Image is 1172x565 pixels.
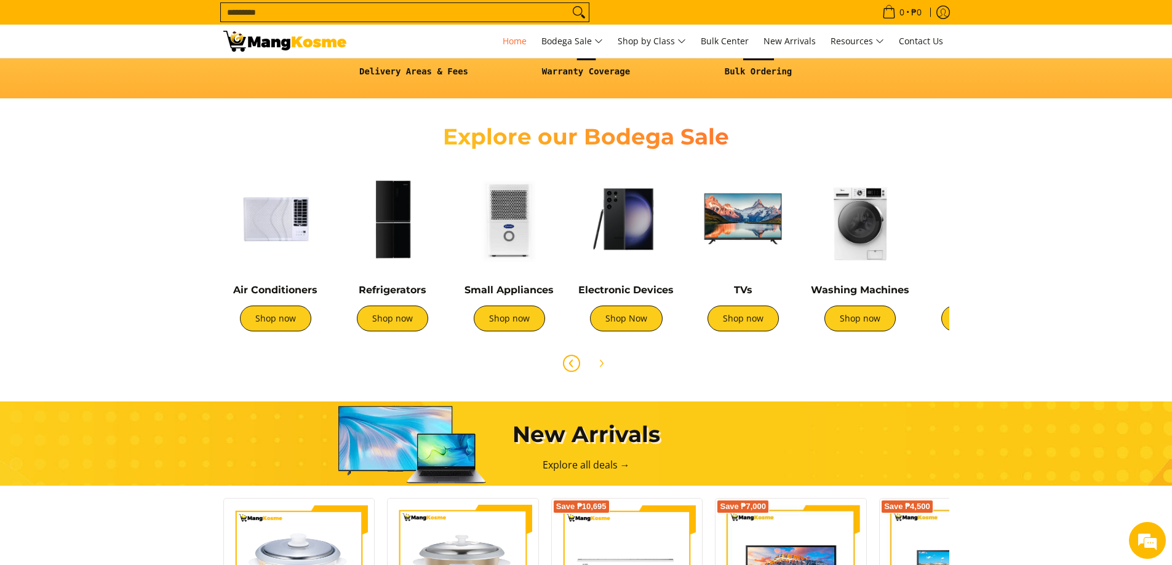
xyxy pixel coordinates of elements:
a: Explore all deals → [543,458,630,472]
a: Shop now [708,306,779,331]
span: Save ₱4,500 [884,503,930,510]
a: Shop Now [590,306,663,331]
a: Shop now [474,306,545,331]
em: Submit [180,379,223,395]
span: Bodega Sale [541,34,603,49]
span: • [879,6,925,19]
img: Small Appliances [457,167,562,271]
a: TVs [734,284,752,296]
img: Washing Machines [808,167,912,271]
textarea: Type your message and click 'Submit' [6,336,234,379]
a: Shop now [824,306,896,331]
a: Refrigerators [359,284,426,296]
a: Shop now [941,306,1013,331]
img: Electronic Devices [574,167,679,271]
a: Home [496,25,533,58]
span: Resources [831,34,884,49]
div: Leave a message [64,69,207,85]
span: We are offline. Please leave us a message. [26,155,215,279]
span: Save ₱10,695 [556,503,607,510]
a: Contact Us [893,25,949,58]
a: Bodega Sale [535,25,609,58]
nav: Main Menu [359,25,949,58]
a: Shop now [240,306,311,331]
a: Washing Machines [811,284,909,296]
img: Refrigerators [340,167,445,271]
div: Minimize live chat window [202,6,231,36]
a: Air Conditioners [233,284,317,296]
a: Small Appliances [464,284,554,296]
a: Shop by Class [612,25,692,58]
a: Resources [824,25,890,58]
button: Previous [558,350,585,377]
img: TVs [691,167,795,271]
button: Next [588,350,615,377]
span: Bulk Center [701,35,749,47]
span: ₱0 [909,8,923,17]
h2: Explore our Bodega Sale [408,123,765,151]
span: Home [503,35,527,47]
img: Cookers [925,167,1029,271]
a: New Arrivals [757,25,822,58]
span: Save ₱7,000 [720,503,766,510]
img: Air Conditioners [223,167,328,271]
a: Electronic Devices [578,284,674,296]
button: Search [569,3,589,22]
span: Contact Us [899,35,943,47]
span: Shop by Class [618,34,686,49]
img: Mang Kosme: Your Home Appliances Warehouse Sale Partner! [223,31,346,52]
span: New Arrivals [763,35,816,47]
span: 0 [898,8,906,17]
a: Bulk Center [695,25,755,58]
a: Shop now [357,306,428,331]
